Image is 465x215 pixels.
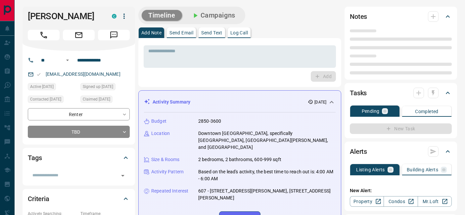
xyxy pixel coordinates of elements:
[28,126,130,138] div: TBD
[118,171,127,180] button: Open
[46,71,120,77] a: [EMAIL_ADDRESS][DOMAIN_NAME]
[28,83,77,92] div: Fri Jul 18 2025
[185,10,242,21] button: Campaigns
[356,167,385,172] p: Listing Alerts
[80,83,130,92] div: Sat Jun 07 2025
[28,11,102,21] h1: [PERSON_NAME]
[64,56,71,64] button: Open
[198,168,336,182] p: Based on the lead's activity, the best time to reach out is: 4:00 AM - 6:00 AM
[144,96,336,108] div: Activity Summary[DATE]
[350,11,367,22] h2: Notes
[28,191,130,207] div: Criteria
[151,188,188,194] p: Repeated Interest
[169,30,193,35] p: Send Email
[198,188,336,201] p: 607 - [STREET_ADDRESS][PERSON_NAME], [STREET_ADDRESS][PERSON_NAME]
[142,10,182,21] button: Timeline
[350,144,452,159] div: Alerts
[28,150,130,166] div: Tags
[28,193,49,204] h2: Criteria
[201,30,222,35] p: Send Text
[350,196,384,207] a: Property
[28,108,130,120] div: Renter
[198,118,221,125] p: 2850-3600
[350,146,367,157] h2: Alerts
[151,118,166,125] p: Budget
[362,109,380,113] p: Pending
[314,99,326,105] p: [DATE]
[230,30,248,35] p: Log Call
[407,167,438,172] p: Building Alerts
[83,96,110,103] span: Claimed [DATE]
[198,156,281,163] p: 2 bedrooms, 2 bathrooms, 600-999 sqft
[350,88,367,98] h2: Tasks
[83,83,113,90] span: Signed up [DATE]
[36,72,41,77] svg: Email Valid
[198,130,336,151] p: Downtown [GEOGRAPHIC_DATA], specifically [GEOGRAPHIC_DATA], [GEOGRAPHIC_DATA][PERSON_NAME], and [...
[28,152,42,163] h2: Tags
[63,30,95,40] span: Email
[350,85,452,101] div: Tasks
[98,30,130,40] span: Message
[151,156,180,163] p: Size & Rooms
[384,196,418,207] a: Condos
[112,14,116,19] div: condos.ca
[153,99,190,106] p: Activity Summary
[28,30,60,40] span: Call
[30,96,61,103] span: Contacted [DATE]
[415,109,439,114] p: Completed
[80,96,130,105] div: Wed Jun 11 2025
[350,187,452,194] p: New Alert:
[30,83,54,90] span: Active [DATE]
[151,168,184,175] p: Activity Pattern
[418,196,452,207] a: Mr.Loft
[28,96,77,105] div: Sat Jul 19 2025
[350,9,452,24] div: Notes
[151,130,170,137] p: Location
[141,30,162,35] p: Add Note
